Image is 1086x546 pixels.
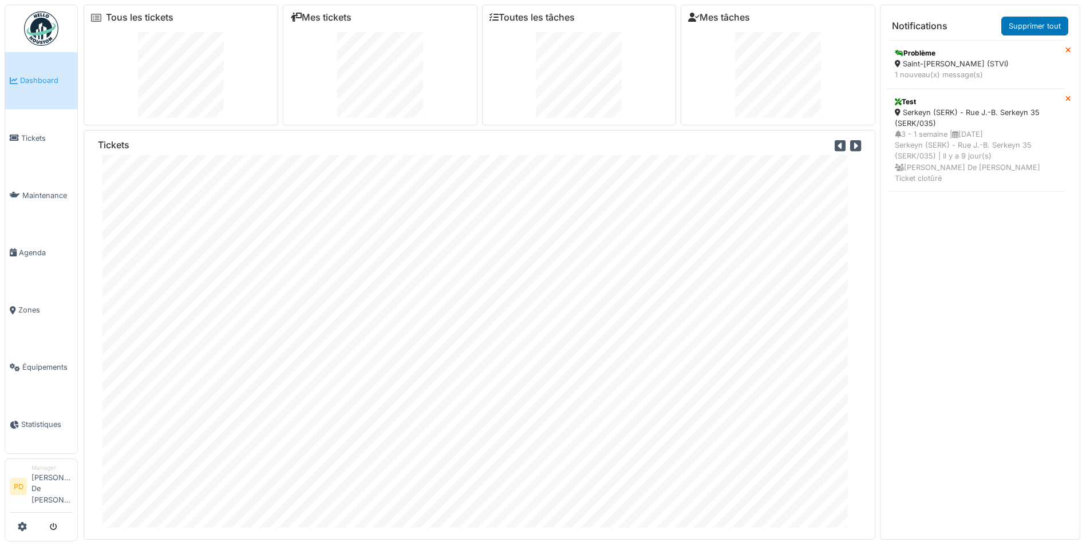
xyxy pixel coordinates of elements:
li: [PERSON_NAME] De [PERSON_NAME] [31,464,73,510]
span: Dashboard [20,75,73,86]
span: Agenda [19,247,73,258]
a: Toutes les tâches [489,12,575,23]
span: Maintenance [22,190,73,201]
a: Mes tâches [688,12,750,23]
a: Zones [5,282,77,339]
div: Test [895,97,1058,107]
a: Mes tickets [290,12,352,23]
div: Serkeyn (SERK) - Rue J.-B. Serkeyn 35 (SERK/035) [895,107,1058,129]
h6: Tickets [98,140,129,151]
span: Équipements [22,362,73,373]
span: Statistiques [21,419,73,430]
a: Équipements [5,339,77,396]
a: Agenda [5,224,77,281]
span: Zones [18,304,73,315]
a: Test Serkeyn (SERK) - Rue J.-B. Serkeyn 35 (SERK/035) 3 - 1 semaine |[DATE]Serkeyn (SERK) - Rue J... [887,89,1065,192]
img: Badge_color-CXgf-gQk.svg [24,11,58,46]
div: Manager [31,464,73,472]
a: Tickets [5,109,77,167]
a: Statistiques [5,396,77,453]
a: Dashboard [5,52,77,109]
h6: Notifications [892,21,947,31]
a: Maintenance [5,167,77,224]
a: Tous les tickets [106,12,173,23]
a: Supprimer tout [1001,17,1068,35]
li: PD [10,478,27,495]
a: PD Manager[PERSON_NAME] De [PERSON_NAME] [10,464,73,513]
div: Saint-[PERSON_NAME] (STVI) [895,58,1058,69]
div: 1 nouveau(x) message(s) [895,69,1058,80]
span: Tickets [21,133,73,144]
div: 3 - 1 semaine | [DATE] Serkeyn (SERK) - Rue J.-B. Serkeyn 35 (SERK/035) | Il y a 9 jour(s) [PERSO... [895,129,1058,184]
div: Problème [895,48,1058,58]
a: Problème Saint-[PERSON_NAME] (STVI) 1 nouveau(x) message(s) [887,40,1065,88]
